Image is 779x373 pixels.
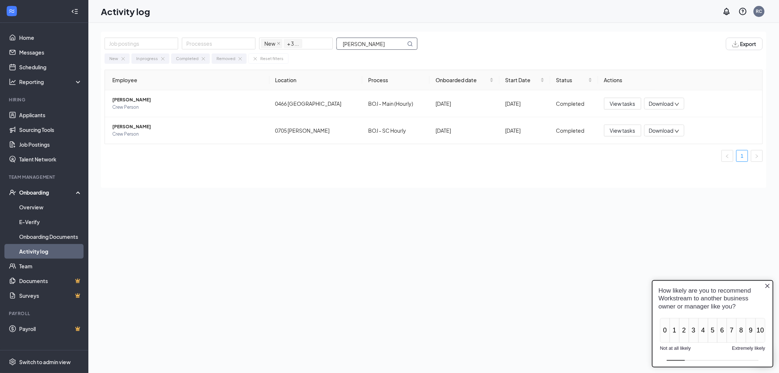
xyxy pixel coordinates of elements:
[19,45,82,60] a: Messages
[9,97,81,103] div: Hiring
[722,7,731,16] svg: Notifications
[19,215,82,229] a: E-Verify
[19,244,82,259] a: Activity log
[19,321,82,336] a: PayrollCrown
[19,122,82,137] a: Sourcing Tools
[362,70,430,90] th: Process
[19,200,82,215] a: Overview
[109,55,118,62] div: New
[105,70,269,90] th: Employee
[216,55,235,62] div: Removed
[649,100,674,108] span: Download
[722,150,733,162] button: left
[755,154,759,158] span: right
[112,96,264,104] span: [PERSON_NAME]
[550,70,598,90] th: Status
[505,76,539,84] span: Start Date
[430,70,499,90] th: Onboarded date
[739,7,747,16] svg: QuestionInfo
[260,55,283,62] div: Reset filters
[264,39,275,48] span: New
[556,100,592,108] div: Completed
[287,39,299,48] span: + 3 ...
[19,259,82,273] a: Team
[269,70,362,90] th: Location
[722,150,733,162] li: Previous Page
[9,78,16,86] svg: Analysis
[269,117,362,144] td: 0705 [PERSON_NAME]
[646,275,779,373] iframe: Sprig User Feedback Dialog
[362,90,430,117] td: BOJ - Main (Hourly)
[19,152,82,167] a: Talent Network
[9,189,16,196] svg: UserCheck
[362,117,430,144] td: BOJ - SC Hourly
[277,42,281,45] span: close
[19,189,76,196] div: Onboarding
[9,310,81,317] div: Payroll
[751,150,763,162] li: Next Page
[556,76,587,84] span: Status
[674,102,680,107] span: down
[604,125,641,136] button: View tasks
[9,358,16,366] svg: Settings
[112,130,264,138] span: Crew Person
[726,38,763,50] button: Export
[19,273,82,288] a: DocumentsCrown
[505,100,544,108] div: [DATE]
[8,7,15,15] svg: WorkstreamLogo
[19,108,82,122] a: Applicants
[598,70,763,90] th: Actions
[756,8,762,14] div: RC
[19,60,82,74] a: Scheduling
[19,137,82,152] a: Job Postings
[610,126,635,135] span: View tasks
[284,39,302,48] span: + 3 ...
[604,98,641,109] button: View tasks
[500,70,550,90] th: Start Date
[176,55,198,62] div: Completed
[101,5,150,18] h1: Activity log
[19,358,71,366] div: Switch to admin view
[740,41,757,46] span: Export
[505,126,544,135] div: [DATE]
[436,100,493,108] div: [DATE]
[19,288,82,303] a: SurveysCrown
[674,129,680,134] span: down
[269,90,362,117] td: 0466 [GEOGRAPHIC_DATA]
[9,174,81,180] div: Team Management
[737,150,748,161] a: 1
[19,229,82,244] a: Onboarding Documents
[19,30,82,45] a: Home
[725,154,730,158] span: left
[610,100,635,108] span: View tasks
[649,127,674,135] span: Download
[112,123,264,130] span: [PERSON_NAME]
[407,41,413,47] svg: MagnifyingGlass
[71,8,78,15] svg: Collapse
[736,150,748,162] li: 1
[436,76,488,84] span: Onboarded date
[112,104,264,111] span: Crew Person
[436,126,493,135] div: [DATE]
[751,150,763,162] button: right
[19,78,82,86] div: Reporting
[261,39,282,48] span: New
[556,126,592,135] div: Completed
[136,55,158,62] div: In progress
